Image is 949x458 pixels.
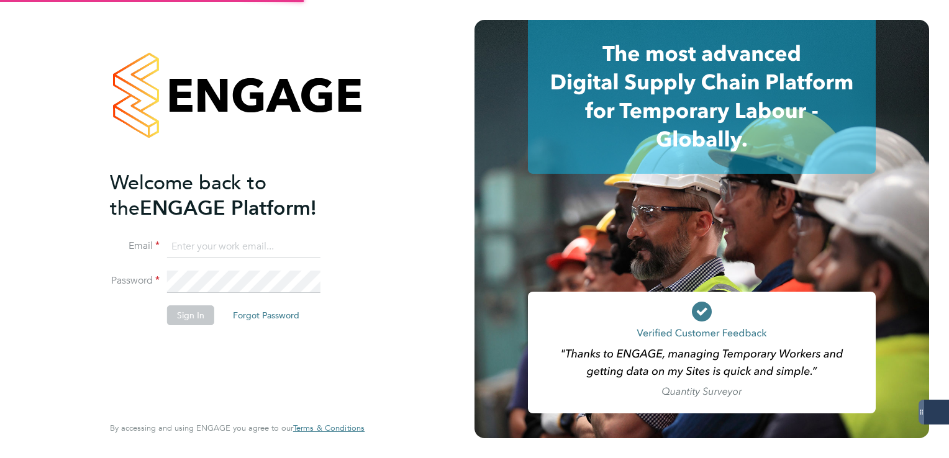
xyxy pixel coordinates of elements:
span: By accessing and using ENGAGE you agree to our [110,423,365,433]
span: Welcome back to the [110,171,266,220]
span: Terms & Conditions [293,423,365,433]
button: Forgot Password [223,305,309,325]
h2: ENGAGE Platform! [110,170,352,221]
button: Sign In [167,305,214,325]
label: Password [110,274,160,287]
a: Terms & Conditions [293,423,365,433]
label: Email [110,240,160,253]
input: Enter your work email... [167,236,320,258]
